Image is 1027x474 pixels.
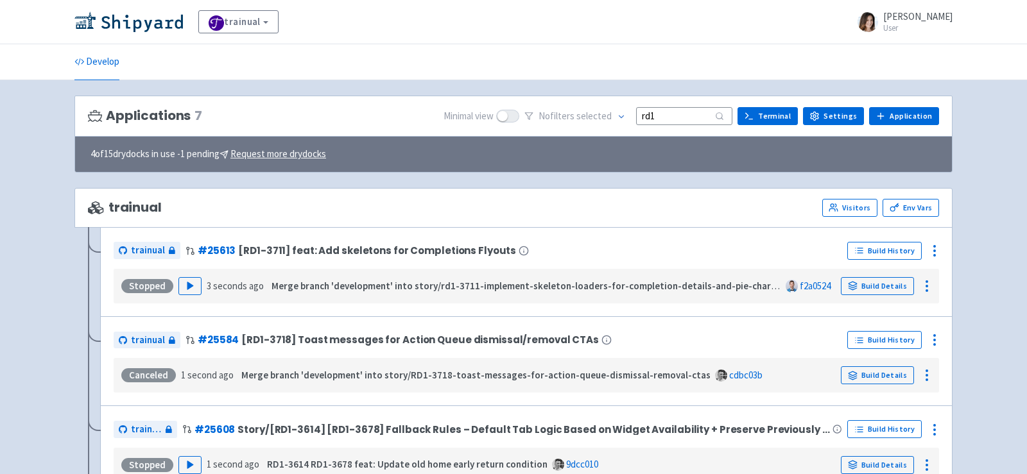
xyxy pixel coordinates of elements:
[803,107,864,125] a: Settings
[847,242,922,260] a: Build History
[194,108,202,123] span: 7
[841,456,914,474] a: Build Details
[883,10,953,22] span: [PERSON_NAME]
[74,12,183,32] img: Shipyard logo
[178,456,202,474] button: Play
[539,109,612,124] span: No filter s
[267,458,548,470] strong: RD1-3614 RD1-3678 feat: Update old home early return condition
[841,277,914,295] a: Build Details
[131,422,162,437] span: trainual
[847,420,922,438] a: Build History
[738,107,798,125] a: Terminal
[207,458,259,470] time: 1 second ago
[241,334,599,345] span: [RD1-3718] Toast messages for Action Queue dismissal/removal CTAs
[729,369,763,381] a: cdbc03b
[114,421,177,438] a: trainual
[198,10,279,33] a: trainual
[88,200,162,215] span: trainual
[566,458,598,470] a: 9dcc010
[121,368,176,382] div: Canceled
[576,110,612,122] span: selected
[800,280,831,292] a: f2a0524
[238,245,516,256] span: [RD1-3711] feat: Add skeletons for Completions Flyouts
[198,244,236,257] a: #25613
[194,423,235,436] a: #25608
[131,333,165,348] span: trainual
[883,199,939,217] a: Env Vars
[272,280,810,292] strong: Merge branch 'development' into story/rd1-3711-implement-skeleton-loaders-for-completion-details-...
[88,108,202,123] h3: Applications
[230,148,326,160] u: Request more drydocks
[822,199,877,217] a: Visitors
[841,366,914,384] a: Build Details
[181,369,234,381] time: 1 second ago
[121,458,173,472] div: Stopped
[847,331,922,349] a: Build History
[241,369,711,381] strong: Merge branch 'development' into story/RD1-3718-toast-messages-for-action-queue-dismissal-removal-...
[74,44,119,80] a: Develop
[207,280,264,292] time: 3 seconds ago
[636,107,732,124] input: Search...
[850,12,953,32] a: [PERSON_NAME] User
[121,279,173,293] div: Stopped
[114,242,180,259] a: trainual
[198,333,239,346] a: #25584
[883,24,953,32] small: User
[237,424,830,435] span: Story/[RD1-3614] [RD1-3678] Fallback Rules – Default Tab Logic Based on Widget Availability + Pre...
[131,243,165,258] span: trainual
[178,277,202,295] button: Play
[91,147,326,162] span: 4 of 15 drydocks in use - 1 pending
[114,332,180,349] a: trainual
[444,109,494,124] span: Minimal view
[869,107,939,125] a: Application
